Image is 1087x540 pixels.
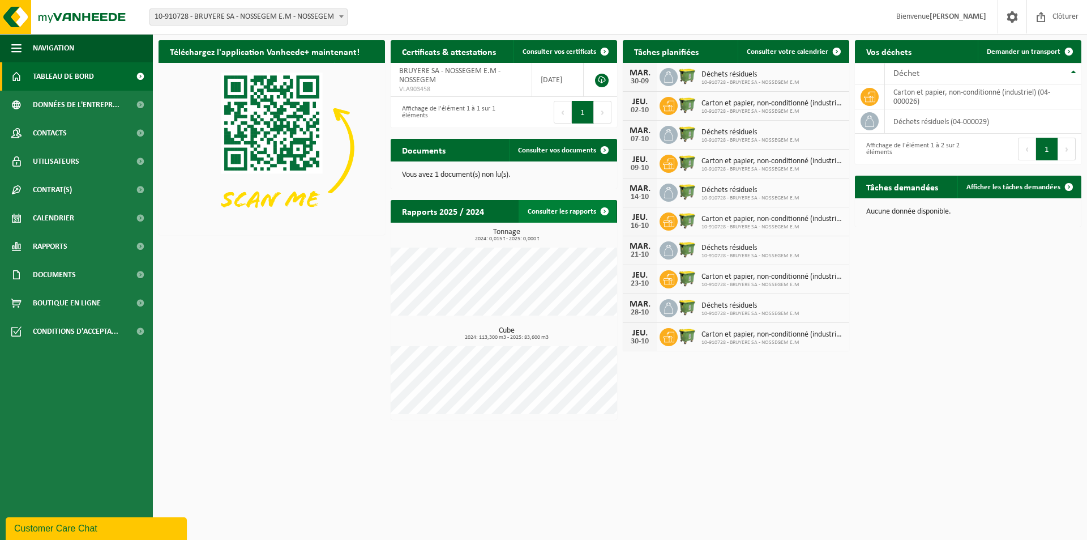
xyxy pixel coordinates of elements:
[628,251,651,259] div: 21-10
[6,515,189,540] iframe: chat widget
[701,301,799,311] span: Déchets résiduels
[513,40,616,63] a: Consulter vos certificats
[33,317,118,346] span: Conditions d'accepta...
[519,200,616,223] a: Consulter les rapports
[628,97,651,107] div: JEU.
[678,66,697,86] img: WB-1100-HPE-GN-50
[628,338,651,346] div: 30-10
[628,242,651,251] div: MAR.
[628,193,651,201] div: 14-10
[523,48,596,56] span: Consulter vos certificats
[33,147,79,176] span: Utilisateurs
[509,139,616,161] a: Consulter vos documents
[628,135,651,143] div: 07-10
[628,155,651,164] div: JEU.
[628,280,651,288] div: 23-10
[701,311,799,317] span: 10-910728 - BRUYERE SA - NOSSEGEM E.M
[623,40,710,62] h2: Tâches planifiées
[391,200,495,222] h2: Rapports 2025 / 2024
[701,244,799,253] span: Déchets résiduels
[678,95,697,114] img: WB-1100-HPE-GN-50
[33,204,74,232] span: Calendrier
[391,139,457,161] h2: Documents
[678,326,697,346] img: WB-1100-HPE-GN-50
[866,208,1070,216] p: Aucune donnée disponible.
[930,12,986,21] strong: [PERSON_NAME]
[987,48,1060,56] span: Demander un transport
[701,195,799,202] span: 10-910728 - BRUYERE SA - NOSSEGEM E.M
[966,184,1060,191] span: Afficher les tâches demandées
[628,271,651,280] div: JEU.
[518,147,596,154] span: Consulter vos documents
[33,176,72,204] span: Contrat(s)
[701,282,844,288] span: 10-910728 - BRUYERE SA - NOSSEGEM E.M
[391,40,507,62] h2: Certificats & attestations
[701,128,799,137] span: Déchets résiduels
[554,101,572,124] button: Previous
[628,126,651,135] div: MAR.
[701,70,799,79] span: Déchets résiduels
[399,85,523,94] span: VLA903458
[33,119,67,147] span: Contacts
[861,137,962,161] div: Affichage de l'élément 1 à 2 sur 2 éléments
[628,300,651,309] div: MAR.
[532,63,584,97] td: [DATE]
[628,78,651,86] div: 30-09
[678,211,697,230] img: WB-1100-HPE-GN-50
[1036,138,1058,160] button: 1
[978,40,1080,63] a: Demander un transport
[738,40,848,63] a: Consulter votre calendrier
[628,69,651,78] div: MAR.
[399,67,500,84] span: BRUYERE SA - NOSSEGEM E.M - NOSSEGEM
[402,171,606,179] p: Vous avez 1 document(s) non lu(s).
[678,182,697,201] img: WB-1100-HPE-GN-50
[701,79,799,86] span: 10-910728 - BRUYERE SA - NOSSEGEM E.M
[33,261,76,289] span: Documents
[572,101,594,124] button: 1
[628,309,651,317] div: 28-10
[150,9,347,25] span: 10-910728 - BRUYERE SA - NOSSEGEM E.M - NOSSEGEM
[628,164,651,172] div: 09-10
[885,84,1081,109] td: carton et papier, non-conditionné (industriel) (04-000026)
[628,213,651,222] div: JEU.
[701,99,844,108] span: Carton et papier, non-conditionné (industriel)
[628,184,651,193] div: MAR.
[855,176,949,198] h2: Tâches demandées
[396,327,617,341] h3: Cube
[594,101,611,124] button: Next
[628,107,651,114] div: 02-10
[701,339,844,346] span: 10-910728 - BRUYERE SA - NOSSEGEM E.M
[701,166,844,173] span: 10-910728 - BRUYERE SA - NOSSEGEM E.M
[701,215,844,224] span: Carton et papier, non-conditionné (industriel)
[701,157,844,166] span: Carton et papier, non-conditionné (industriel)
[701,273,844,282] span: Carton et papier, non-conditionné (industriel)
[678,297,697,317] img: WB-1100-HPE-GN-50
[893,69,919,78] span: Déchet
[1058,138,1076,160] button: Next
[33,91,119,119] span: Données de l'entrepr...
[396,335,617,341] span: 2024: 113,300 m3 - 2025: 83,600 m3
[747,48,828,56] span: Consulter votre calendrier
[701,108,844,115] span: 10-910728 - BRUYERE SA - NOSSEGEM E.M
[149,8,348,25] span: 10-910728 - BRUYERE SA - NOSSEGEM E.M - NOSSEGEM
[701,253,799,260] span: 10-910728 - BRUYERE SA - NOSSEGEM E.M
[1018,138,1036,160] button: Previous
[701,186,799,195] span: Déchets résiduels
[159,63,385,233] img: Download de VHEPlus App
[701,224,844,231] span: 10-910728 - BRUYERE SA - NOSSEGEM E.M
[396,100,498,125] div: Affichage de l'élément 1 à 1 sur 1 éléments
[678,124,697,143] img: WB-1100-HPE-GN-50
[957,176,1080,198] a: Afficher les tâches demandées
[33,232,67,261] span: Rapports
[701,137,799,144] span: 10-910728 - BRUYERE SA - NOSSEGEM E.M
[885,109,1081,134] td: déchets résiduels (04-000029)
[159,40,371,62] h2: Téléchargez l'application Vanheede+ maintenant!
[678,269,697,288] img: WB-1100-HPE-GN-50
[396,236,617,242] span: 2024: 0,015 t - 2025: 0,000 t
[33,62,94,91] span: Tableau de bord
[33,34,74,62] span: Navigation
[678,240,697,259] img: WB-1100-HPE-GN-50
[678,153,697,172] img: WB-1100-HPE-GN-50
[701,330,844,339] span: Carton et papier, non-conditionné (industriel)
